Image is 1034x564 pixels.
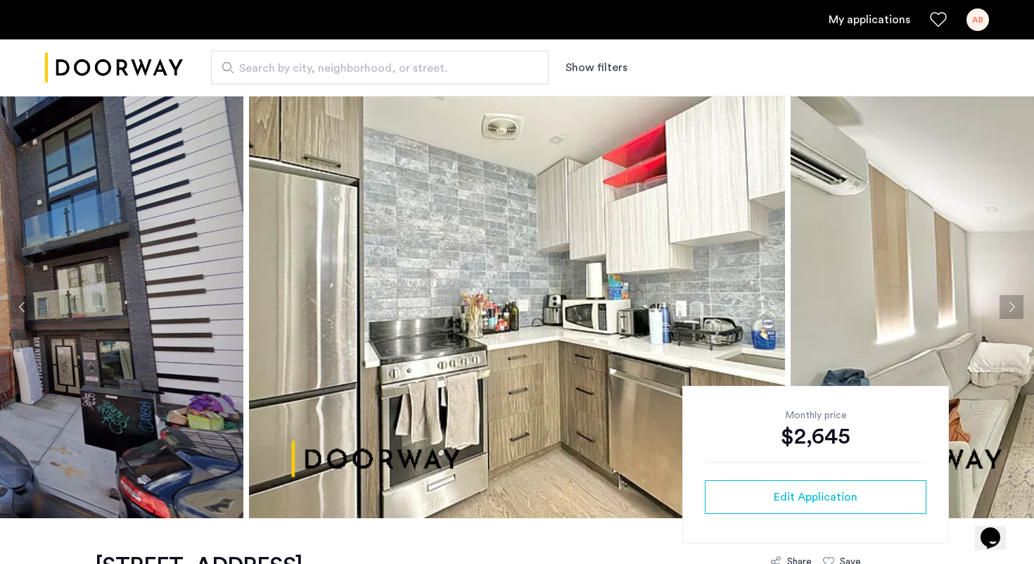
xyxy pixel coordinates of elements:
[829,11,910,28] a: My application
[975,508,1020,550] iframe: chat widget
[566,59,627,76] button: Show or hide filters
[966,8,989,31] div: AB
[45,42,183,94] img: logo
[930,11,947,28] a: Favorites
[774,489,857,506] span: Edit Application
[45,42,183,94] a: Cazamio logo
[211,51,549,84] input: Apartment Search
[705,408,926,422] div: Monthly price
[1000,295,1023,319] button: Next apartment
[249,96,785,518] img: apartment
[239,60,509,77] span: Search by city, neighborhood, or street.
[705,422,926,451] div: $2,645
[705,480,926,514] button: button
[11,295,34,319] button: Previous apartment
